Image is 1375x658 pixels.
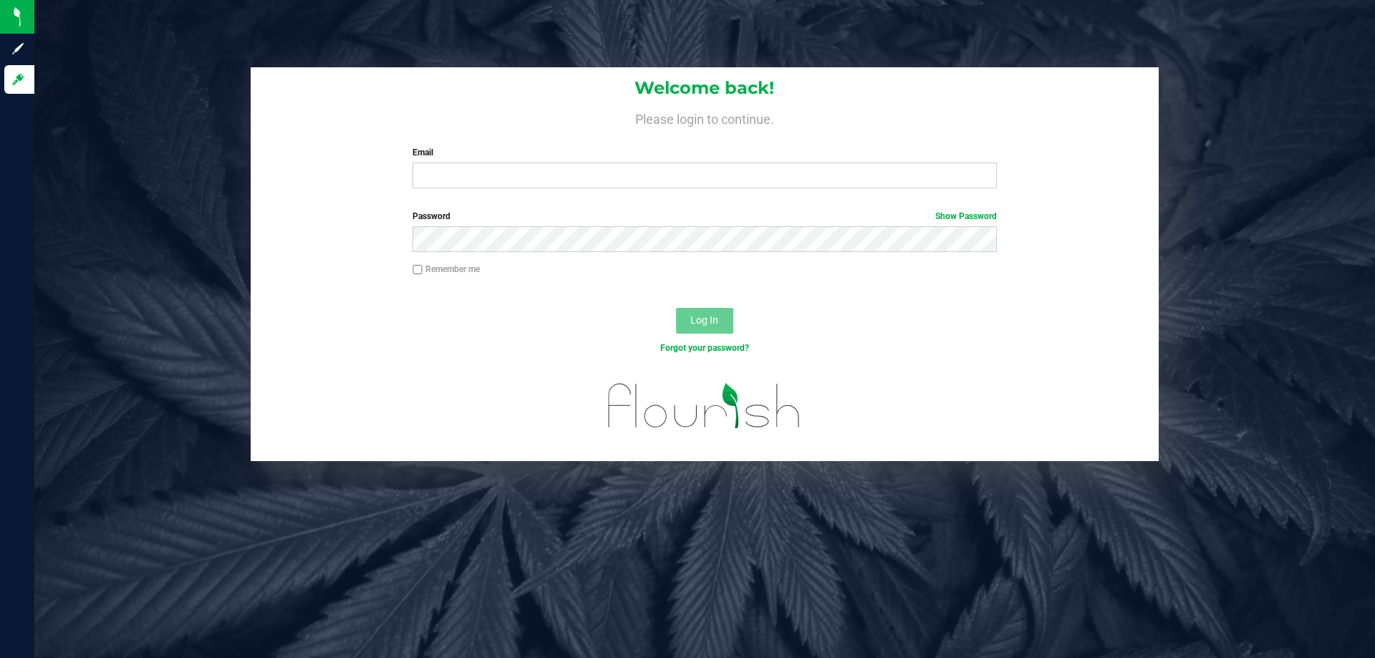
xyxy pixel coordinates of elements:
[660,343,749,353] a: Forgot your password?
[412,211,450,221] span: Password
[11,42,25,56] inline-svg: Sign up
[251,109,1159,126] h4: Please login to continue.
[676,308,733,334] button: Log In
[412,146,996,159] label: Email
[412,263,480,276] label: Remember me
[412,265,423,275] input: Remember me
[11,72,25,87] inline-svg: Log in
[251,79,1159,97] h1: Welcome back!
[591,369,818,442] img: flourish_logo.svg
[690,314,718,326] span: Log In
[935,211,997,221] a: Show Password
